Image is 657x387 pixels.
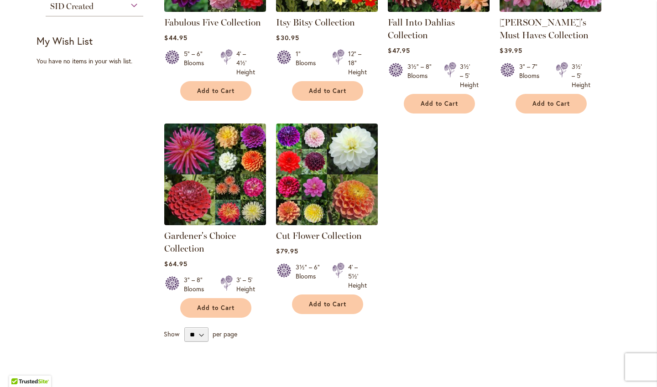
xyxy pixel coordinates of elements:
a: Itsy Bitsy Collection [276,5,378,14]
a: Gardener's Choice Collection [164,230,236,254]
a: Gardener's Choice Collection [164,218,266,227]
span: Add to Cart [197,87,235,95]
a: Fall Into Dahlias Collection [388,17,455,41]
iframe: Launch Accessibility Center [7,355,32,380]
span: Add to Cart [197,304,235,312]
div: 3' – 5' Height [236,275,255,294]
div: 4' – 5½' Height [348,263,367,290]
a: Heather's Must Haves Collection [500,5,601,14]
div: 3" – 8" Blooms [184,275,209,294]
div: 1" Blooms [296,49,321,77]
div: 12" – 18" Height [348,49,367,77]
span: Add to Cart [421,100,458,108]
a: [PERSON_NAME]'s Must Haves Collection [500,17,589,41]
a: CUT FLOWER COLLECTION [276,218,378,227]
span: Add to Cart [532,100,570,108]
strong: My Wish List [36,34,93,47]
a: Fall Into Dahlias Collection [388,5,490,14]
a: Fabulous Five Collection [164,5,266,14]
div: 3½' – 5' Height [572,62,590,89]
img: CUT FLOWER COLLECTION [276,124,378,225]
img: Gardener's Choice Collection [164,124,266,225]
button: Add to Cart [292,294,363,314]
div: 3½' – 5' Height [460,62,479,89]
div: 3½" – 6" Blooms [296,263,321,290]
div: 4' – 4½' Height [236,49,255,77]
button: Add to Cart [292,81,363,101]
a: Fabulous Five Collection [164,17,261,28]
span: $44.95 [164,33,187,42]
button: Add to Cart [180,81,251,101]
a: Itsy Bitsy Collection [276,17,355,28]
span: SID Created [50,1,94,11]
div: 3½" – 8" Blooms [407,62,433,89]
span: Add to Cart [309,87,346,95]
button: Add to Cart [404,94,475,114]
span: $79.95 [276,247,298,255]
span: $47.95 [388,46,410,55]
button: Add to Cart [180,298,251,318]
span: Show [164,330,179,338]
div: You have no items in your wish list. [36,57,158,66]
div: 3" – 7" Blooms [519,62,545,89]
div: 5" – 6" Blooms [184,49,209,77]
button: Add to Cart [516,94,587,114]
span: $30.95 [276,33,299,42]
a: Cut Flower Collection [276,230,362,241]
span: $64.95 [164,259,187,268]
span: Add to Cart [309,300,346,308]
span: per page [213,330,237,338]
span: $39.95 [500,46,522,55]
